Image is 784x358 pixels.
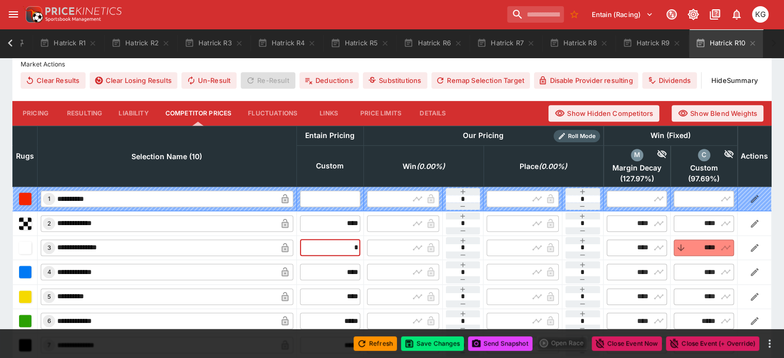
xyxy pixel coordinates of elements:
span: Margin Decay [607,163,667,173]
button: Toggle light/dark mode [684,5,703,24]
button: Hatrick R6 [397,29,469,58]
button: open drawer [4,5,23,24]
img: Sportsbook Management [45,17,101,22]
button: Save Changes [401,336,464,351]
button: Hatrick R3 [178,29,249,58]
div: excl. Emergencies (97.69%) [674,149,734,183]
div: Our Pricing [459,129,508,142]
button: Liability [110,101,157,126]
button: Resulting [59,101,110,126]
button: Hatrick R5 [324,29,395,58]
button: Hatrick R10 [689,29,763,58]
th: Rugs [13,126,38,186]
img: PriceKinetics [45,7,122,15]
button: Remap Selection Target [431,72,530,89]
span: Roll Mode [564,132,600,141]
div: Show/hide Price Roll mode configuration. [554,130,600,142]
button: Hatrick R7 [471,29,541,58]
th: Custom [296,145,363,186]
div: split button [537,336,588,350]
button: Pricing [12,101,59,126]
button: Substitutions [363,72,427,89]
button: Hatrick R2 [105,29,176,58]
span: ( 127.97 %) [607,174,667,183]
button: Select Tenant [586,6,659,23]
div: excl. Emergencies (127.97%) [607,149,667,183]
span: 5 [45,293,53,300]
button: Hatrick R1 [34,29,103,58]
button: Clear Losing Results [90,72,177,89]
span: excl. Emergencies (0.00%) [508,160,578,173]
span: 3 [45,244,53,251]
button: Fluctuations [240,101,306,126]
button: Close Event Now [592,336,662,351]
button: Close Event (+ Override) [666,336,759,351]
span: 4 [45,268,53,276]
button: Hatrick R4 [252,29,323,58]
span: Custom [674,163,734,173]
label: Market Actions [21,57,763,72]
button: more [763,337,776,350]
button: Send Snapshot [468,336,532,351]
img: PriceKinetics Logo [23,4,43,25]
th: Actions [738,126,772,186]
span: 2 [45,220,53,227]
button: Kevin Gutschlag [749,3,772,26]
button: Notifications [727,5,746,24]
span: Selection Name (10) [120,150,213,163]
button: Documentation [706,5,724,24]
div: Kevin Gutschlag [752,6,769,23]
button: No Bookmarks [566,6,582,23]
button: Links [306,101,352,126]
em: ( 0.00 %) [416,160,445,173]
button: Details [410,101,456,126]
em: ( 0.00 %) [539,160,567,173]
th: Entain Pricing [296,126,363,145]
button: Deductions [299,72,359,89]
span: Re-Result [241,72,295,89]
span: ( 97.69 %) [674,174,734,183]
button: Hatrick R9 [616,29,688,58]
button: Hatrick R8 [543,29,614,58]
button: HideSummary [706,72,763,89]
button: Refresh [354,336,397,351]
span: 6 [45,317,53,325]
button: Clear Results [21,72,86,89]
th: Win (Fixed) [604,126,738,145]
button: Competitor Prices [157,101,240,126]
button: Show Hidden Competitors [548,105,659,122]
div: custom [698,149,710,161]
button: Un-Result [181,72,237,89]
button: Dividends [642,72,696,89]
button: Connected to PK [662,5,681,24]
button: Price Limits [352,101,410,126]
button: Disable Provider resulting [534,72,639,89]
button: Show Blend Weights [672,105,763,122]
div: Hide Competitor [643,149,668,161]
input: search [507,6,564,23]
div: margin_decay [631,149,643,161]
span: 1 [46,195,53,202]
div: Hide Competitor [710,149,735,161]
span: excl. Emergencies (0.00%) [391,160,456,173]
